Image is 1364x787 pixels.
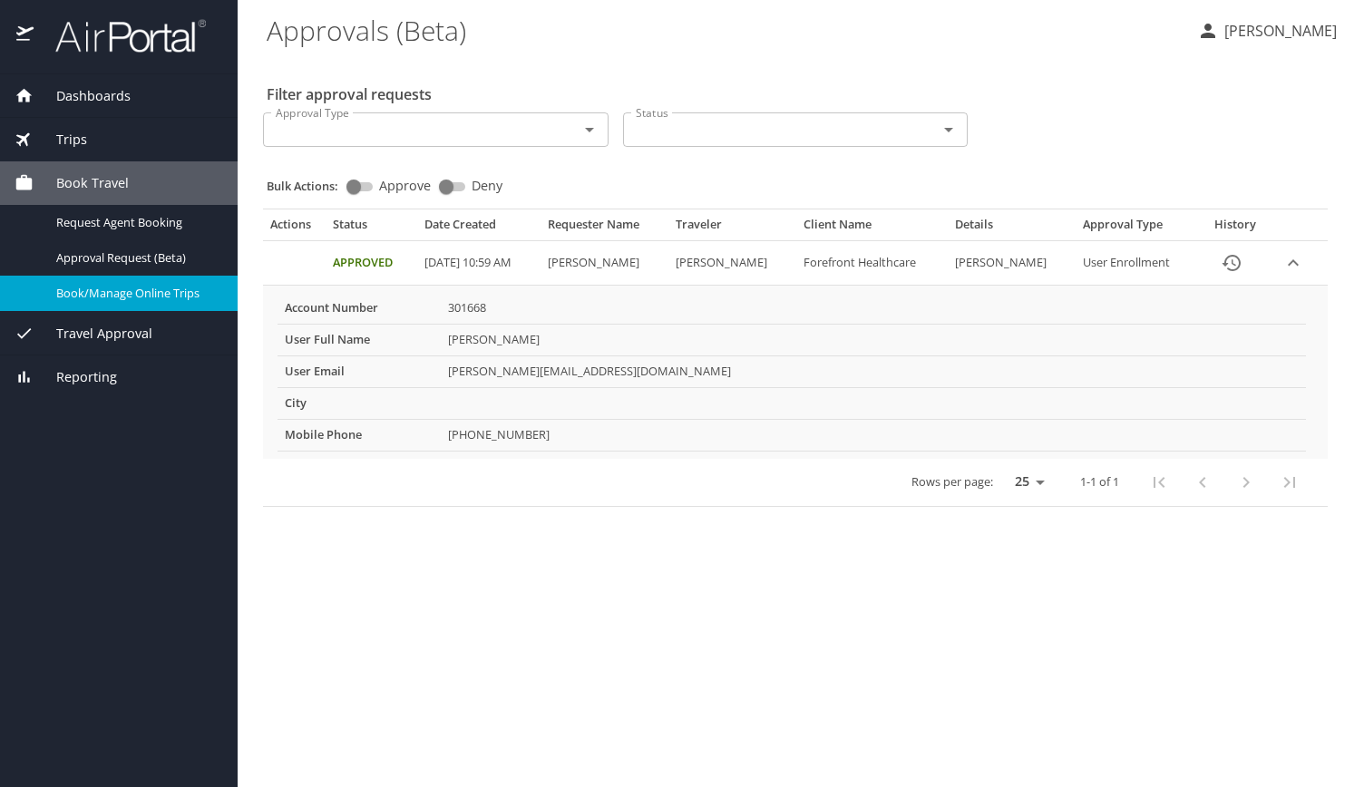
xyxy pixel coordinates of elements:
td: Approved [326,241,418,286]
h1: Approvals (Beta) [267,2,1183,58]
span: Approval Request (Beta) [56,249,216,267]
th: City [278,387,441,419]
th: Client Name [796,217,948,240]
th: Status [326,217,418,240]
th: Details [948,217,1076,240]
td: [PERSON_NAME] [948,241,1076,286]
th: User Email [278,355,441,387]
table: Approval table [263,217,1328,506]
button: Open [936,117,961,142]
td: [PERSON_NAME] [541,241,668,286]
th: Traveler [668,217,796,240]
th: Date Created [417,217,540,240]
td: [PERSON_NAME][EMAIL_ADDRESS][DOMAIN_NAME] [441,355,1306,387]
img: airportal-logo.png [35,18,206,53]
td: [PERSON_NAME] [441,324,1306,355]
span: Request Agent Booking [56,214,216,231]
th: Approval Type [1076,217,1198,240]
span: Book Travel [34,173,129,193]
span: Reporting [34,367,117,387]
td: 301668 [441,293,1306,324]
span: Dashboards [34,86,131,106]
img: icon-airportal.png [16,18,35,53]
td: [PERSON_NAME] [668,241,796,286]
th: Actions [263,217,326,240]
td: User Enrollment [1076,241,1198,286]
td: [PHONE_NUMBER] [441,419,1306,451]
span: Travel Approval [34,324,152,344]
span: Deny [472,180,502,192]
p: Bulk Actions: [267,178,353,194]
th: History [1199,217,1272,240]
button: History [1210,241,1253,285]
button: expand row [1280,249,1307,277]
p: 1-1 of 1 [1080,476,1119,488]
span: Trips [34,130,87,150]
span: Book/Manage Online Trips [56,285,216,302]
th: Requester Name [541,217,668,240]
p: Rows per page: [911,476,993,488]
td: Forefront Healthcare [796,241,948,286]
select: rows per page [1000,468,1051,495]
th: User Full Name [278,324,441,355]
p: [PERSON_NAME] [1219,20,1337,42]
table: More info for approvals [278,293,1306,452]
button: Open [577,117,602,142]
th: Mobile Phone [278,419,441,451]
span: Approve [379,180,431,192]
th: Account Number [278,293,441,324]
td: [DATE] 10:59 AM [417,241,540,286]
button: [PERSON_NAME] [1190,15,1344,47]
h2: Filter approval requests [267,80,432,109]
